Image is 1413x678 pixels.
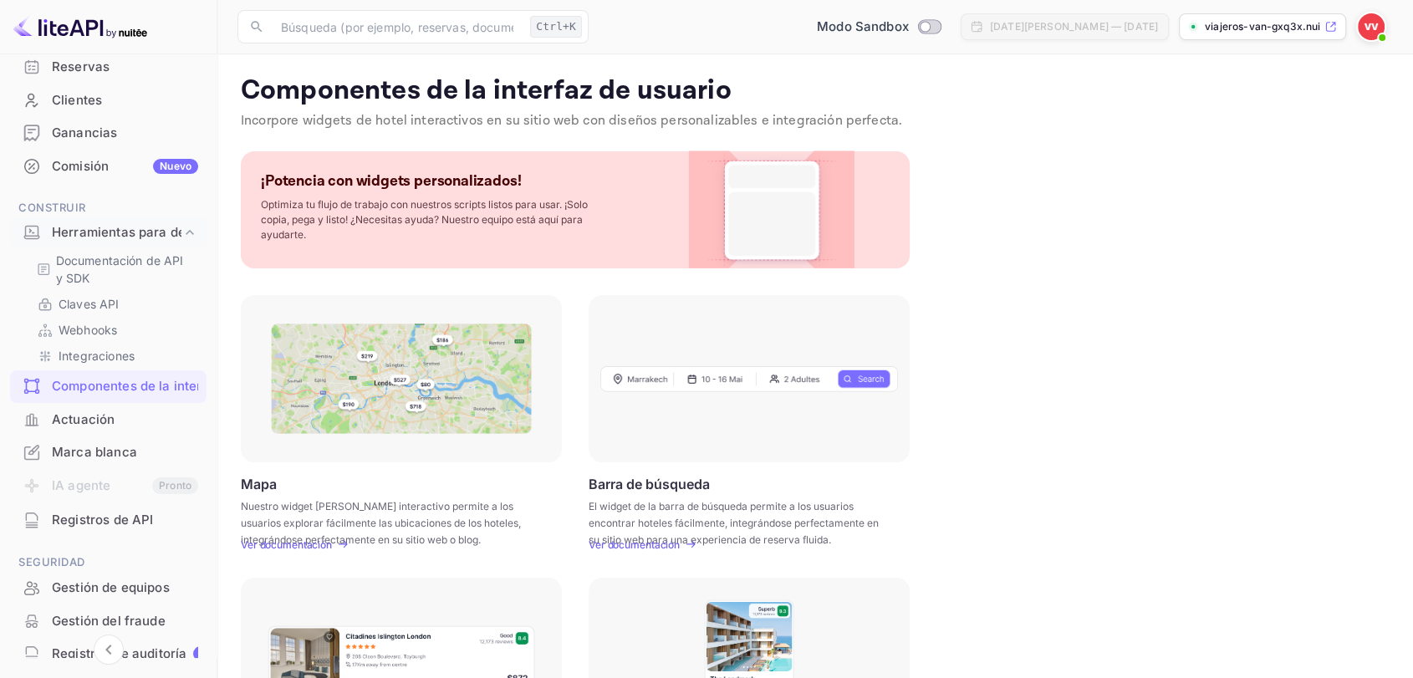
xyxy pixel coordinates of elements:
[10,84,207,115] a: Clientes
[10,436,207,467] a: Marca blanca
[10,150,207,183] div: ComisiónNuevo
[10,504,207,537] div: Registros de API
[30,318,200,342] div: Webhooks
[160,160,191,172] font: Nuevo
[52,378,290,394] font: Componentes de la interfaz de usuario
[1205,20,1331,33] font: viajeros-van-gxq3x.nui...
[10,638,207,670] div: Registros de auditoría
[10,572,207,603] a: Gestión de equipos
[241,538,332,551] font: Ver documentación
[10,605,207,636] a: Gestión del fraude
[810,18,947,37] div: Cambiar al modo de producción
[10,436,207,469] div: Marca blanca
[704,151,839,268] img: Widget personalizado PNG
[10,51,207,82] a: Reservas
[56,253,184,285] font: Documentación de API y SDK
[600,365,898,392] img: Marco de búsqueda
[59,297,120,311] font: Claves API
[52,92,102,108] font: Clientes
[10,605,207,638] div: Gestión del fraude
[52,444,137,460] font: Marca blanca
[241,500,521,546] font: Nuestro widget [PERSON_NAME] interactivo permite a los usuarios explorar fácilmente las ubicacion...
[13,13,147,40] img: Logotipo de LiteAPI
[52,125,117,140] font: Ganancias
[52,158,109,174] font: Comisión
[589,538,685,551] a: Ver documentación
[10,51,207,84] div: Reservas
[52,512,153,528] font: Registros de API
[817,18,909,34] font: Modo Sandbox
[59,323,117,337] font: Webhooks
[10,370,207,403] div: Componentes de la interfaz de usuario
[37,347,193,364] a: Integraciones
[37,295,193,313] a: Claves API
[18,201,86,214] font: Construir
[52,59,110,74] font: Reservas
[10,84,207,117] div: Clientes
[10,404,207,435] a: Actuación
[18,555,85,568] font: Seguridad
[10,504,207,535] a: Registros de API
[10,117,207,150] div: Ganancias
[241,476,277,492] font: Mapa
[271,10,523,43] input: Búsqueda (por ejemplo, reservas, documentación)
[52,613,166,629] font: Gestión del fraude
[10,572,207,604] div: Gestión de equipos
[589,476,710,492] font: Barra de búsqueda
[10,638,207,669] a: Registros de auditoría
[589,538,680,551] font: Ver documentación
[30,344,200,368] div: Integraciones
[10,218,207,247] div: Herramientas para desarrolladores
[52,411,115,427] font: Actuación
[52,579,170,595] font: Gestión de equipos
[261,171,521,191] font: ¡Potencia con widgets personalizados!
[1358,13,1385,40] img: furgoneta de viajeros
[37,252,193,287] a: Documentación de API y SDK
[10,150,207,181] a: ComisiónNuevo
[241,112,902,130] font: Incorpore widgets de hotel interactivos en su sitio web con diseños personalizables e integración...
[271,324,532,434] img: Marco de mapa
[10,404,207,436] div: Actuación
[30,292,200,316] div: Claves API
[30,248,200,290] div: Documentación de API y SDK
[59,349,135,363] font: Integraciones
[990,20,1158,33] font: [DATE][PERSON_NAME] — [DATE]
[261,198,588,241] font: Optimiza tu flujo de trabajo con nuestros scripts listos para usar. ¡Solo copia, pega y listo! ¿N...
[241,538,337,551] a: Ver documentación
[37,321,193,339] a: Webhooks
[10,370,207,401] a: Componentes de la interfaz de usuario
[52,645,186,661] font: Registros de auditoría
[536,20,576,33] font: Ctrl+K
[589,500,879,546] font: El widget de la barra de búsqueda permite a los usuarios encontrar hoteles fácilmente, integrándo...
[241,73,732,109] font: Componentes de la interfaz de usuario
[10,117,207,148] a: Ganancias
[52,224,268,240] font: Herramientas para desarrolladores
[94,635,124,665] button: Contraer navegación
